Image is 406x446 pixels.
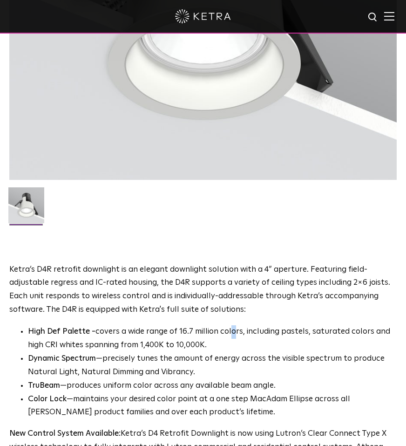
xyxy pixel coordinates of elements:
strong: Color Lock [28,395,67,403]
li: —precisely tunes the amount of energy across the visible spectrum to produce Natural Light, Natur... [28,352,397,379]
img: ketra-logo-2019-white [175,9,231,23]
li: —maintains your desired color point at a one step MacAdam Ellipse across all [PERSON_NAME] produc... [28,393,397,420]
strong: New Control System Available: [9,430,121,438]
li: —produces uniform color across any available beam angle. [28,379,397,393]
p: covers a wide range of 16.7 million colors, including pastels, saturated colors and high CRI whit... [28,325,397,352]
strong: TruBeam [28,382,60,390]
img: D4R Retrofit Downlight [8,187,44,230]
img: search icon [367,12,379,23]
strong: High Def Palette - [28,328,95,336]
p: Ketra’s D4R retrofit downlight is an elegant downlight solution with a 4” aperture. Featuring fie... [9,263,397,317]
img: Hamburger%20Nav.svg [384,12,394,21]
strong: Dynamic Spectrum [28,355,96,363]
